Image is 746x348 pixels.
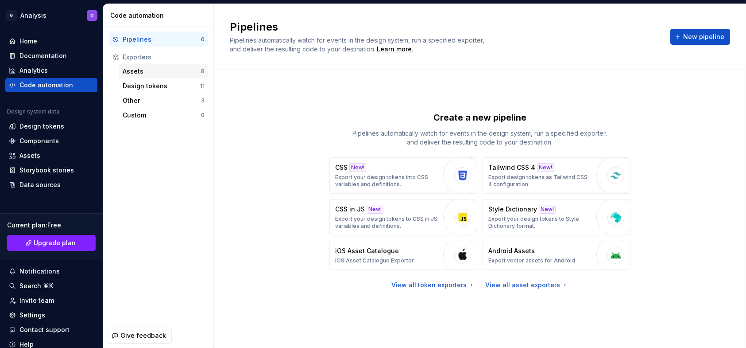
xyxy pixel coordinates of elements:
[123,96,201,105] div: Other
[5,293,97,308] a: Invite team
[375,46,413,53] span: .
[123,111,201,120] div: Custom
[201,97,205,104] div: 3
[201,68,205,75] div: 8
[19,267,60,276] div: Notifications
[5,78,97,92] a: Code automation
[200,82,205,90] div: 11
[5,178,97,192] a: Data sources
[488,174,592,188] p: Export design tokens as Tailwind CSS 4 configuration.
[19,51,67,60] div: Documentation
[537,163,554,172] div: New!
[2,6,101,25] button: GAnalysisG
[230,20,660,34] h2: Pipelines
[19,325,70,334] div: Contact support
[19,66,48,75] div: Analytics
[20,11,46,20] div: Analysis
[34,239,76,247] span: Upgrade plan
[119,108,208,122] button: Custom0
[335,205,365,214] p: CSS in JS
[19,122,64,131] div: Design tokens
[5,163,97,177] a: Storybook stories
[5,34,97,48] a: Home
[90,12,94,19] div: G
[488,257,575,264] p: Export vector assets for Android
[488,246,535,255] p: Android Assets
[5,264,97,278] button: Notifications
[19,81,73,90] div: Code automation
[488,163,535,172] p: Tailwind CSS 4
[347,129,613,147] p: Pipelines automatically watch for events in the design system, run a specified exporter, and deli...
[377,45,412,54] a: Learn more
[19,180,61,189] div: Data sources
[329,199,477,235] button: CSS in JSNew!Export your design tokens to CSS in JS variables and definitions.
[19,311,45,320] div: Settings
[110,11,210,20] div: Code automation
[329,241,477,270] button: iOS Asset CatalogueiOS Asset Catalogue Exporter
[486,281,568,289] a: View all asset exporters
[123,67,201,76] div: Assets
[5,119,97,133] a: Design tokens
[683,32,724,41] span: New pipeline
[120,331,166,340] span: Give feedback
[6,10,17,21] div: G
[5,308,97,322] a: Settings
[367,205,383,214] div: New!
[335,163,348,172] p: CSS
[335,246,399,255] p: iOS Asset Catalogue
[7,235,96,251] a: Upgrade plan
[19,166,74,175] div: Storybook stories
[5,49,97,63] a: Documentation
[7,221,96,230] div: Current plan : Free
[123,82,200,90] div: Design tokens
[108,32,208,47] button: Pipelines0
[119,94,208,108] button: Other3
[19,296,54,305] div: Invite team
[483,157,630,194] button: Tailwind CSS 4New!Export design tokens as Tailwind CSS 4 configuration.
[7,108,59,115] div: Design system data
[5,63,97,78] a: Analytics
[349,163,366,172] div: New!
[5,279,97,293] button: Search ⌘K
[119,79,208,93] button: Design tokens11
[201,112,205,119] div: 0
[108,328,172,344] button: Give feedback
[5,323,97,337] button: Contact support
[488,205,537,214] p: Style Dictionary
[335,257,414,264] p: iOS Asset Catalogue Exporter
[483,241,630,270] button: Android AssetsExport vector assets for Android
[335,174,439,188] p: Export your design tokens into CSS variables and definitions.
[392,281,475,289] a: View all token exporters
[5,149,97,163] a: Assets
[123,53,205,62] div: Exporters
[670,29,730,45] button: New pipeline
[230,36,486,53] span: Pipelines automatically watch for events in the design system, run a specified exporter, and deli...
[539,205,556,214] div: New!
[123,35,201,44] div: Pipelines
[433,111,526,124] p: Create a new pipeline
[201,36,205,43] div: 0
[488,215,592,230] p: Export your design tokens to Style Dictionary format.
[5,134,97,148] a: Components
[329,157,477,194] button: CSSNew!Export your design tokens into CSS variables and definitions.
[19,37,37,46] div: Home
[19,282,53,290] div: Search ⌘K
[335,215,439,230] p: Export your design tokens to CSS in JS variables and definitions.
[19,151,40,160] div: Assets
[19,137,59,145] div: Components
[119,64,208,78] button: Assets8
[483,199,630,235] button: Style DictionaryNew!Export your design tokens to Style Dictionary format.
